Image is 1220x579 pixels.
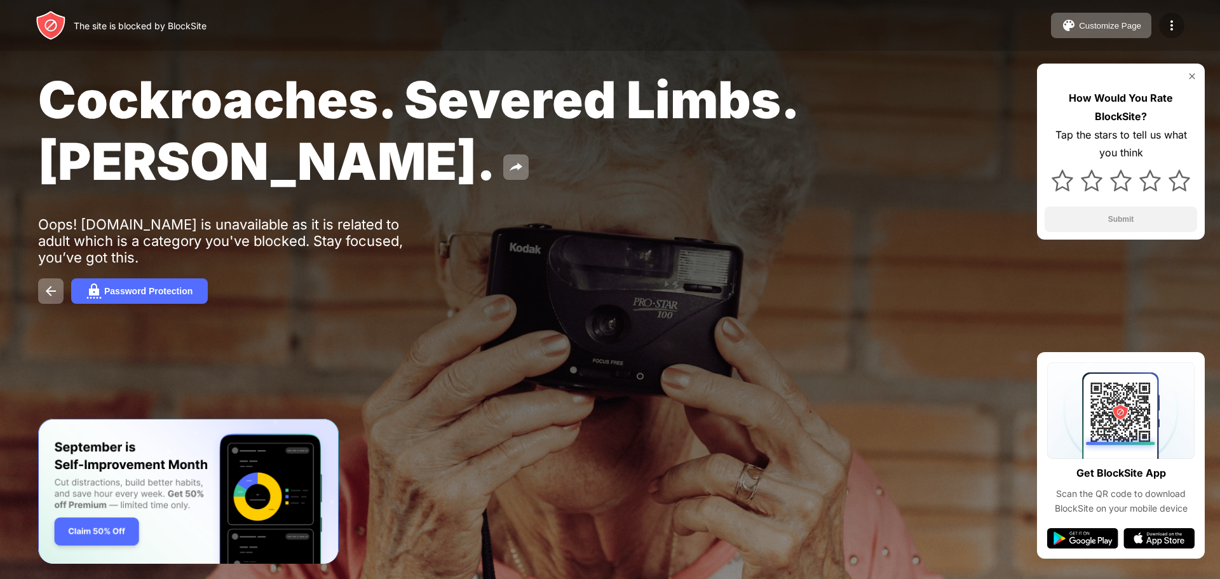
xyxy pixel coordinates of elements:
[1052,170,1073,191] img: star.svg
[1081,170,1102,191] img: star.svg
[1123,528,1195,548] img: app-store.svg
[43,283,58,299] img: back.svg
[38,69,797,192] span: Cockroaches. Severed Limbs. [PERSON_NAME].
[104,286,193,296] div: Password Protection
[1051,13,1151,38] button: Customize Page
[1045,126,1197,163] div: Tap the stars to tell us what you think
[1045,207,1197,232] button: Submit
[74,20,207,31] div: The site is blocked by BlockSite
[508,160,524,175] img: share.svg
[1164,18,1179,33] img: menu-icon.svg
[1169,170,1190,191] img: star.svg
[1047,362,1195,459] img: qrcode.svg
[1047,528,1118,548] img: google-play.svg
[71,278,208,304] button: Password Protection
[36,10,66,41] img: header-logo.svg
[86,283,102,299] img: password.svg
[38,419,339,564] iframe: Banner
[1047,487,1195,515] div: Scan the QR code to download BlockSite on your mobile device
[1187,71,1197,81] img: rate-us-close.svg
[38,216,431,266] div: Oops! [DOMAIN_NAME] is unavailable as it is related to adult which is a category you've blocked. ...
[1076,464,1166,482] div: Get BlockSite App
[1061,18,1076,33] img: pallet.svg
[1045,89,1197,126] div: How Would You Rate BlockSite?
[1079,21,1141,31] div: Customize Page
[1110,170,1132,191] img: star.svg
[1139,170,1161,191] img: star.svg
